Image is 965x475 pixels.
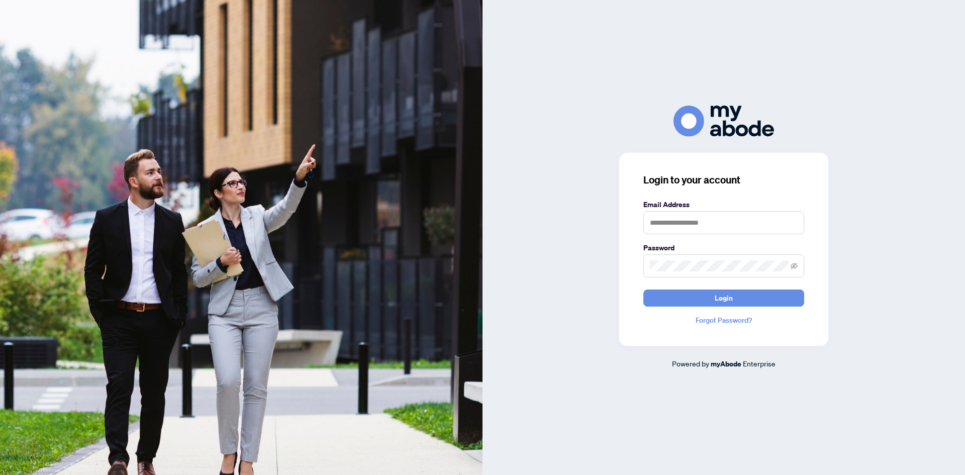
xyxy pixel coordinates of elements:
span: Login [715,290,733,306]
button: Login [643,290,804,307]
a: Forgot Password? [643,315,804,326]
span: Powered by [672,359,709,368]
img: ma-logo [673,106,774,136]
span: Enterprise [743,359,776,368]
a: myAbode [711,358,741,369]
label: Password [643,242,804,253]
h3: Login to your account [643,173,804,187]
span: eye-invisible [791,262,798,269]
label: Email Address [643,199,804,210]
